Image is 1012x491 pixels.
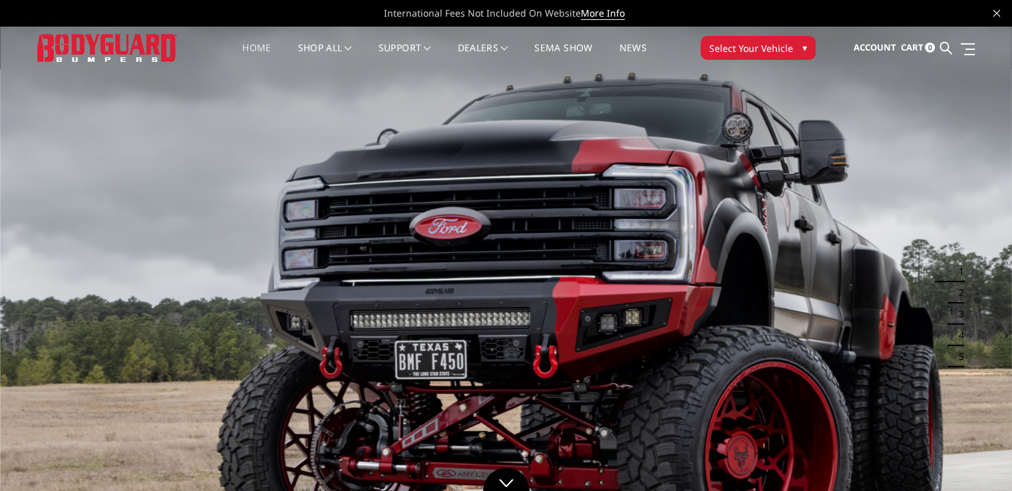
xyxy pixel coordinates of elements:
a: shop all [298,43,352,69]
span: 0 [925,43,935,53]
span: Cart [900,41,923,53]
a: Account [853,30,896,66]
img: BODYGUARD BUMPERS [37,34,177,61]
span: Account [853,41,896,53]
a: Register [800,92,906,112]
a: Click to Down [483,468,530,491]
span: Sign in [800,77,830,88]
a: Home [242,43,271,69]
span: Register [800,96,836,108]
iframe: Chat Widget [945,427,1012,491]
a: News [619,43,646,69]
a: More Info [581,7,625,20]
a: Cart 0 [900,30,935,66]
a: Support [379,43,431,69]
button: 5 of 5 [951,346,964,367]
button: 2 of 5 [951,282,964,303]
button: Select Your Vehicle [701,36,816,60]
span: Select Your Vehicle [709,41,793,55]
a: Sign in [800,73,906,92]
a: Dealers [458,43,508,69]
button: 4 of 5 [951,325,964,346]
button: 3 of 5 [951,303,964,325]
span: ▾ [802,41,807,55]
button: 1 of 5 [951,261,964,282]
a: SEMA Show [534,43,592,69]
